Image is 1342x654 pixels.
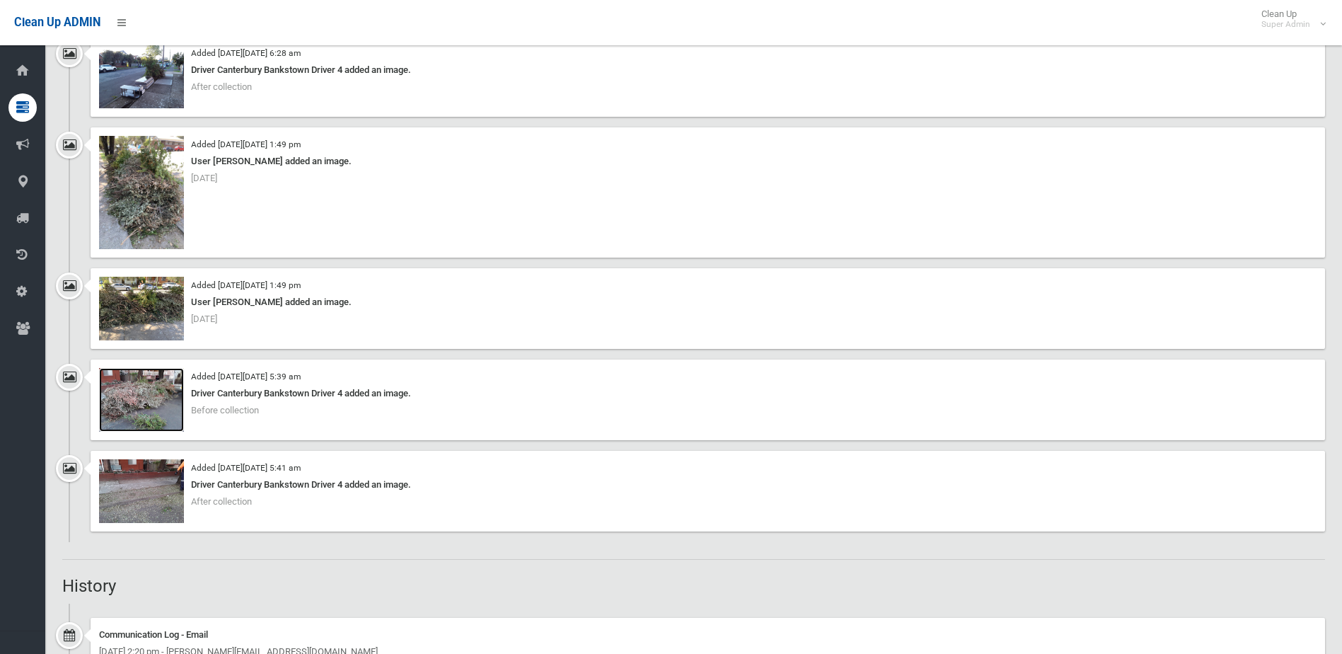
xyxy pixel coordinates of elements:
small: Added [DATE][DATE] 5:41 am [191,463,301,473]
div: Driver Canterbury Bankstown Driver 4 added an image. [99,385,1317,402]
div: Communication Log - Email [99,626,1317,643]
small: Super Admin [1261,19,1310,30]
img: 173255d5-23e5-4569-8126-88bd977a997f.jpg [99,136,184,249]
div: Driver Canterbury Bankstown Driver 4 added an image. [99,476,1317,493]
img: 0d0c6701-4bd9-4ecc-b2be-26e41b7c573b.jpg [99,277,184,340]
span: [DATE] [191,173,217,183]
div: User [PERSON_NAME] added an image. [99,153,1317,170]
span: [DATE] [191,314,217,324]
div: Driver Canterbury Bankstown Driver 4 added an image. [99,62,1317,79]
span: Clean Up [1254,8,1324,30]
h2: History [62,577,1325,595]
small: Added [DATE][DATE] 1:49 pm [191,280,301,290]
img: 2025-09-2605.38.589088677503017519927.jpg [99,368,184,432]
img: 2025-09-2605.41.189119754071216855017.jpg [99,459,184,523]
span: After collection [191,496,252,507]
span: Before collection [191,405,259,415]
img: 2025-09-2406.28.008674839862032588929.jpg [99,45,184,108]
small: Added [DATE][DATE] 5:39 am [191,372,301,381]
small: Added [DATE][DATE] 1:49 pm [191,139,301,149]
span: After collection [191,81,252,92]
span: Clean Up ADMIN [14,16,100,29]
small: Added [DATE][DATE] 6:28 am [191,48,301,58]
div: User [PERSON_NAME] added an image. [99,294,1317,311]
